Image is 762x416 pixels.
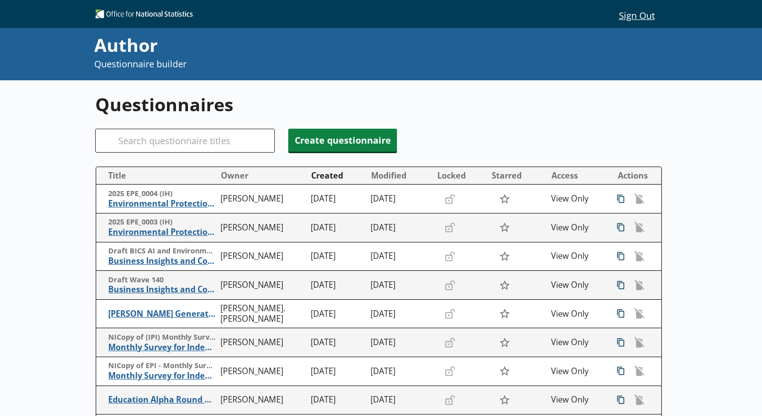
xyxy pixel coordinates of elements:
[216,213,307,242] td: [PERSON_NAME]
[547,386,607,415] td: View Only
[307,357,367,386] td: [DATE]
[108,227,216,237] span: Environmental Protection Expenditure
[367,242,433,271] td: [DATE]
[108,275,216,285] span: Draft Wave 140
[494,333,515,352] button: Star
[367,213,433,242] td: [DATE]
[108,284,216,295] span: Business Insights and Conditions Survey (BICS)
[367,328,433,357] td: [DATE]
[547,299,607,328] td: View Only
[108,199,216,209] span: Environmental Protection Expenditure
[494,362,515,381] button: Star
[307,168,367,184] button: Created
[607,167,661,185] th: Actions
[433,168,486,184] button: Locked
[367,185,433,213] td: [DATE]
[217,168,306,184] button: Owner
[547,357,607,386] td: View Only
[494,190,515,208] button: Star
[547,242,607,271] td: View Only
[494,247,515,266] button: Star
[547,328,607,357] td: View Only
[307,242,367,271] td: [DATE]
[216,299,307,328] td: [PERSON_NAME].[PERSON_NAME]
[367,386,433,415] td: [DATE]
[94,33,510,58] div: Author
[547,185,607,213] td: View Only
[367,299,433,328] td: [DATE]
[307,328,367,357] td: [DATE]
[288,129,397,152] button: Create questionnaire
[307,386,367,415] td: [DATE]
[216,271,307,300] td: [PERSON_NAME]
[108,246,216,256] span: Draft BICS AI and Environment questions
[307,185,367,213] td: [DATE]
[108,333,216,342] span: NICopy of (IPI) Monthly Survey for Index Numbers of Import Prices - Price Quotation Return
[108,309,216,319] span: [PERSON_NAME] Generator
[494,218,515,237] button: Star
[216,242,307,271] td: [PERSON_NAME]
[108,395,216,405] span: Education Alpha Round 1 (Copy)
[95,92,662,117] h1: Questionnaires
[547,271,607,300] td: View Only
[494,275,515,294] button: Star
[547,213,607,242] td: View Only
[108,217,216,227] span: 2025 EPE_0003 (IH)
[487,168,547,184] button: Starred
[216,386,307,415] td: [PERSON_NAME]
[108,256,216,266] span: Business Insights and Conditions Survey (BICS)
[307,213,367,242] td: [DATE]
[367,357,433,386] td: [DATE]
[95,129,275,153] input: Search questionnaire titles
[494,391,515,410] button: Star
[216,357,307,386] td: [PERSON_NAME]
[548,168,607,184] button: Access
[494,304,515,323] button: Star
[108,189,216,199] span: 2025 EPE_0004 (IH)
[100,168,216,184] button: Title
[216,328,307,357] td: [PERSON_NAME]
[94,58,510,70] p: Questionnaire builder
[367,168,432,184] button: Modified
[307,299,367,328] td: [DATE]
[108,361,216,371] span: NICopy of EPI - Monthly Survey for Index Numbers of Export Prices - Price Quotation Retur
[367,271,433,300] td: [DATE]
[307,271,367,300] td: [DATE]
[108,371,216,381] span: Monthly Survey for Index Numbers of Export Prices - Price Quotation Return
[108,342,216,353] span: Monthly Survey for Index Numbers of Import Prices - Price Quotation Return
[216,185,307,213] td: [PERSON_NAME]
[611,6,662,23] button: Sign Out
